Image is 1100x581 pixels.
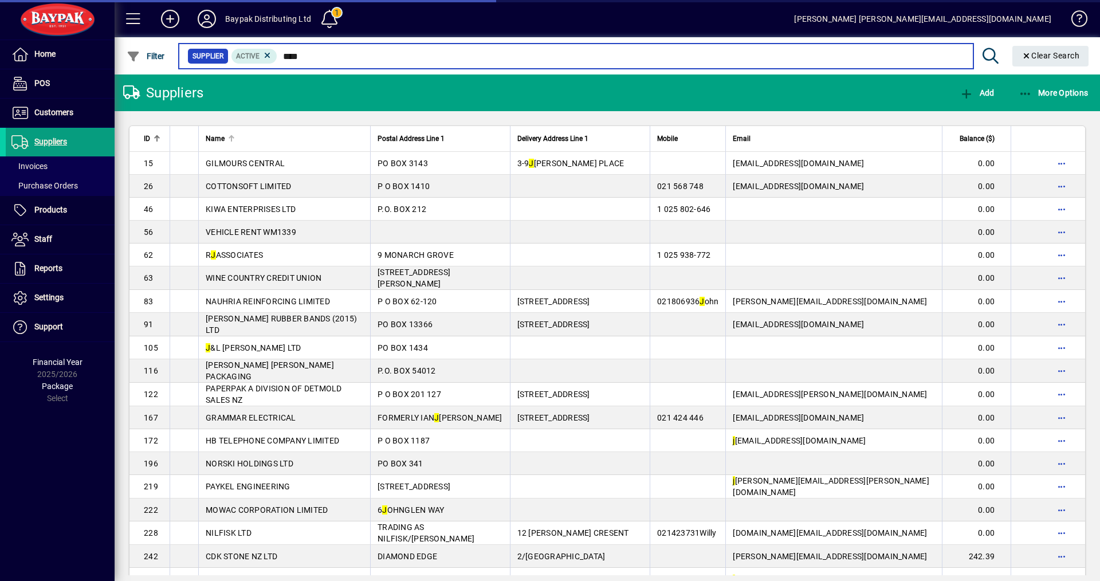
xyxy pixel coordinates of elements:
[144,132,150,145] span: ID
[6,99,115,127] a: Customers
[206,436,339,445] span: HB TELEPHONE COMPANY LIMITED
[378,182,430,191] span: P O BOX 1410
[231,49,277,64] mat-chip: Activation Status: Active
[34,78,50,88] span: POS
[211,250,215,260] em: J
[733,476,734,485] em: j
[1022,51,1080,60] span: Clear Search
[733,436,734,445] em: j
[1052,362,1071,380] button: More options
[657,413,704,422] span: 021 424 446
[733,436,866,445] span: [EMAIL_ADDRESS][DOMAIN_NAME]
[942,452,1011,475] td: 0.00
[794,10,1051,28] div: [PERSON_NAME] [PERSON_NAME][EMAIL_ADDRESS][DOMAIN_NAME]
[942,498,1011,521] td: 0.00
[434,413,439,422] em: J
[378,159,428,168] span: PO BOX 3143
[1012,46,1089,66] button: Clear
[1052,223,1071,241] button: More options
[6,254,115,283] a: Reports
[733,528,927,537] span: [DOMAIN_NAME][EMAIL_ADDRESS][DOMAIN_NAME]
[1052,200,1071,218] button: More options
[206,528,252,537] span: NILFISK LTD
[206,132,363,145] div: Name
[942,221,1011,244] td: 0.00
[1052,454,1071,473] button: More options
[378,320,433,329] span: PO BOX 13366
[657,297,718,306] span: 021806936 ohn
[6,69,115,98] a: POS
[34,205,67,214] span: Products
[657,250,710,260] span: 1 025 938-772
[733,390,927,399] span: [EMAIL_ADDRESS][PERSON_NAME][DOMAIN_NAME]
[1052,246,1071,264] button: More options
[144,482,158,491] span: 219
[144,505,158,515] span: 222
[942,383,1011,406] td: 0.00
[206,413,296,422] span: GRAMMAR ELECTRICAL
[700,297,704,306] em: J
[942,198,1011,221] td: 0.00
[942,152,1011,175] td: 0.00
[1063,2,1086,40] a: Knowledge Base
[11,181,78,190] span: Purchase Orders
[378,459,423,468] span: PO BOX 341
[34,234,52,244] span: Staff
[34,137,67,146] span: Suppliers
[942,406,1011,429] td: 0.00
[517,528,629,537] span: 12 [PERSON_NAME] CRESENT
[1052,315,1071,333] button: More options
[733,552,927,561] span: [PERSON_NAME][EMAIL_ADDRESS][DOMAIN_NAME]
[206,182,292,191] span: COTTONSOFT LIMITED
[144,320,154,329] span: 91
[517,552,606,561] span: 2/[GEOGRAPHIC_DATA]
[942,290,1011,313] td: 0.00
[1052,547,1071,566] button: More options
[733,132,935,145] div: Email
[206,459,293,468] span: NORSKI HOLDINGS LTD
[657,132,718,145] div: Mobile
[42,382,73,391] span: Package
[378,482,450,491] span: [STREET_ADDRESS]
[517,132,588,145] span: Delivery Address Line 1
[188,9,225,29] button: Profile
[1019,88,1089,97] span: More Options
[206,343,301,352] span: &L [PERSON_NAME] LTD
[206,227,296,237] span: VEHICLE RENT WM1339
[1052,524,1071,542] button: More options
[206,343,210,352] em: J
[34,293,64,302] span: Settings
[942,175,1011,198] td: 0.00
[144,390,158,399] span: 122
[1052,154,1071,172] button: More options
[942,266,1011,290] td: 0.00
[236,52,260,60] span: Active
[206,360,334,381] span: [PERSON_NAME] [PERSON_NAME] PACKAGING
[206,132,225,145] span: Name
[1052,501,1071,519] button: More options
[378,297,437,306] span: P O BOX 62-120
[34,264,62,273] span: Reports
[144,552,158,561] span: 242
[144,205,154,214] span: 46
[144,159,154,168] span: 15
[657,205,710,214] span: 1 025 802-646
[206,482,290,491] span: PAYKEL ENGINEERING
[34,108,73,117] span: Customers
[517,390,590,399] span: [STREET_ADDRESS]
[657,182,704,191] span: 021 568 748
[152,9,188,29] button: Add
[144,250,154,260] span: 62
[942,475,1011,498] td: 0.00
[144,436,158,445] span: 172
[6,313,115,341] a: Support
[144,459,158,468] span: 196
[144,366,158,375] span: 116
[942,521,1011,545] td: 0.00
[206,205,296,214] span: KIWA ENTERPRISES LTD
[517,297,590,306] span: [STREET_ADDRESS]
[960,132,995,145] span: Balance ($)
[225,10,311,28] div: Baypak Distributing Ltd
[206,552,277,561] span: CDK STONE NZ LTD
[378,366,436,375] span: P.O. BOX 54012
